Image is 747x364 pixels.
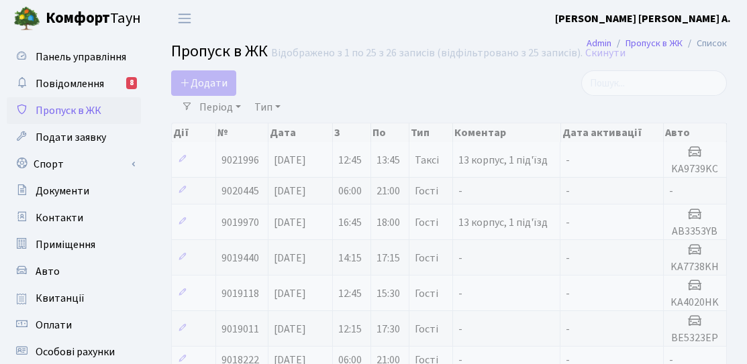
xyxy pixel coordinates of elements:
[566,29,747,58] nav: breadcrumb
[36,264,60,279] span: Авто
[377,153,400,168] span: 13:45
[36,130,106,145] span: Подати заявку
[36,103,101,118] span: Пропуск в ЖК
[36,318,72,332] span: Оплати
[7,204,141,231] a: Контакти
[669,225,721,238] h5: AB3353YB
[36,184,89,198] span: Документи
[566,251,570,265] span: -
[371,123,409,142] th: По
[338,215,362,230] span: 16:45
[555,11,731,26] b: [PERSON_NAME] [PERSON_NAME] А.
[566,322,570,337] span: -
[168,7,201,29] button: Переключити навігацію
[36,291,85,306] span: Квитанції
[415,155,439,166] span: Таксі
[268,123,333,142] th: Дата
[566,184,570,198] span: -
[458,215,548,230] span: 13 корпус, 1 під'їзд
[274,322,306,337] span: [DATE]
[36,76,104,91] span: Повідомлення
[669,261,721,274] h5: KA7738KH
[274,184,306,198] span: [DATE]
[409,123,453,142] th: Тип
[458,251,462,265] span: -
[566,286,570,301] span: -
[669,184,673,198] span: -
[377,184,400,198] span: 21:00
[7,44,141,70] a: Панель управління
[221,184,259,198] span: 9020445
[669,332,721,345] h5: BE5323EP
[274,251,306,265] span: [DATE]
[221,153,259,168] span: 9021996
[664,123,727,142] th: Авто
[7,151,141,178] a: Спорт
[377,322,400,337] span: 17:30
[271,47,583,60] div: Відображено з 1 по 25 з 26 записів (відфільтровано з 25 записів).
[7,97,141,124] a: Пропуск в ЖК
[36,237,95,252] span: Приміщення
[216,123,269,142] th: №
[7,258,141,285] a: Авто
[669,296,721,309] h5: KA4020HK
[274,286,306,301] span: [DATE]
[7,178,141,204] a: Документи
[221,322,259,337] span: 9019011
[458,184,462,198] span: -
[46,7,141,30] span: Таун
[274,215,306,230] span: [DATE]
[377,286,400,301] span: 15:30
[626,36,683,50] a: Пропуск в ЖК
[126,77,137,89] div: 8
[415,217,438,228] span: Гості
[453,123,561,142] th: Коментар
[333,123,371,142] th: З
[415,288,438,299] span: Гості
[46,7,110,29] b: Комфорт
[566,153,570,168] span: -
[458,322,462,337] span: -
[458,153,548,168] span: 13 корпус, 1 під'їзд
[669,163,721,176] h5: KA9739KC
[13,5,40,32] img: logo.png
[194,96,246,119] a: Період
[377,215,400,230] span: 18:00
[36,50,126,64] span: Панель управління
[172,123,216,142] th: Дії
[377,251,400,265] span: 17:15
[555,11,731,27] a: [PERSON_NAME] [PERSON_NAME] А.
[221,215,259,230] span: 9019970
[274,153,306,168] span: [DATE]
[249,96,286,119] a: Тип
[7,70,141,97] a: Повідомлення8
[458,286,462,301] span: -
[415,186,438,196] span: Гості
[415,253,438,263] span: Гості
[338,251,362,265] span: 14:15
[587,36,611,50] a: Admin
[338,184,362,198] span: 06:00
[221,251,259,265] span: 9019440
[581,70,727,96] input: Пошук...
[561,123,664,142] th: Дата активації
[566,215,570,230] span: -
[585,47,626,60] a: Скинути
[180,76,228,90] span: Додати
[683,36,727,51] li: Список
[36,345,115,359] span: Особові рахунки
[7,124,141,151] a: Подати заявку
[7,231,141,258] a: Приміщення
[171,40,268,63] span: Пропуск в ЖК
[171,70,236,96] a: Додати
[338,322,362,337] span: 12:15
[36,210,83,225] span: Контакти
[338,286,362,301] span: 12:45
[221,286,259,301] span: 9019118
[7,285,141,312] a: Квитанції
[338,153,362,168] span: 12:45
[7,312,141,339] a: Оплати
[415,324,438,335] span: Гості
